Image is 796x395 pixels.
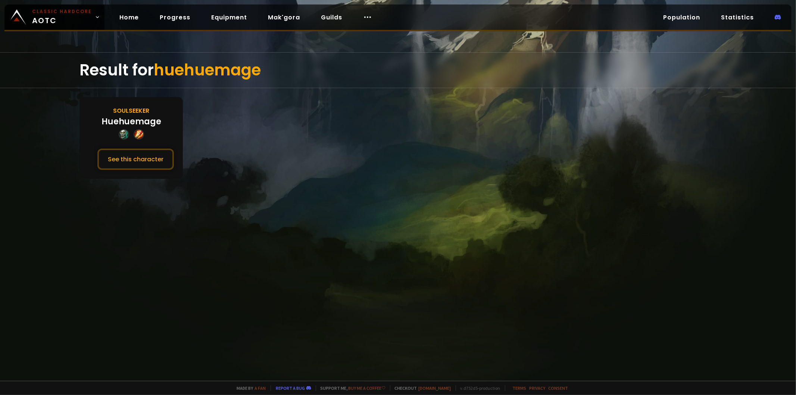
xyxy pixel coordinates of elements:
[315,10,348,25] a: Guilds
[32,8,92,26] span: AOTC
[255,385,266,391] a: a fan
[154,10,196,25] a: Progress
[113,106,149,115] div: Soulseeker
[276,385,305,391] a: Report a bug
[715,10,760,25] a: Statistics
[262,10,306,25] a: Mak'gora
[549,385,568,391] a: Consent
[316,385,385,391] span: Support me,
[113,10,145,25] a: Home
[419,385,451,391] a: [DOMAIN_NAME]
[32,8,92,15] small: Classic Hardcore
[205,10,253,25] a: Equipment
[530,385,546,391] a: Privacy
[4,4,104,30] a: Classic HardcoreAOTC
[79,53,716,88] div: Result for
[232,385,266,391] span: Made by
[349,385,385,391] a: Buy me a coffee
[657,10,706,25] a: Population
[390,385,451,391] span: Checkout
[97,149,174,170] button: See this character
[154,59,261,81] span: huehuemage
[102,115,161,128] div: Huehuemage
[456,385,500,391] span: v. d752d5 - production
[513,385,527,391] a: Terms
